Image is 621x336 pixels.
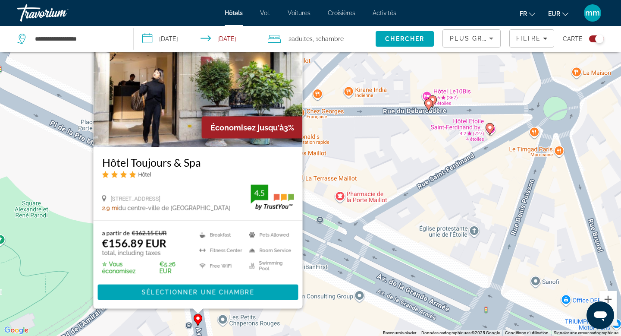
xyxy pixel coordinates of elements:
[583,35,604,43] button: Toggle map
[548,7,568,20] button: Changer de devise
[318,35,344,42] span: Chambre
[132,229,167,237] del: €162.15 EUR
[119,205,231,212] span: du centre-ville de [GEOGRAPHIC_DATA]
[34,32,120,45] input: Search hotel destination
[134,26,259,52] button: Select check in and out date
[210,123,284,132] span: Économisez jusqu'à
[102,250,189,257] p: total, including taxes
[202,117,303,139] div: 3%
[385,35,424,42] span: Chercher
[102,237,166,250] ins: €156.89 EUR
[251,188,268,198] div: 4.5
[520,10,527,17] font: fr
[450,35,553,42] span: Plus grandes économies
[225,10,243,16] a: Hôtels
[251,185,294,210] img: TrustYou guest rating badge
[586,301,614,329] iframe: Bouton de lancement de la fenêtre de messagerie
[292,35,313,42] span: Adultes
[102,205,119,212] span: 2.9 mi
[98,288,298,295] a: Sélectionner une chambre
[102,261,157,275] span: ✮ Vous économisez
[195,229,245,241] li: Breakfast
[2,325,31,336] img: Google
[195,245,245,256] li: Fitness Center
[554,330,618,335] a: Signaler une erreur cartographique
[328,10,355,16] a: Croisières
[599,291,617,308] button: Zoom avant
[2,325,31,336] a: Ouvrir cette zone dans Google Maps (dans une nouvelle fenêtre)
[563,33,583,45] span: Carte
[102,229,130,237] span: a partir de
[245,229,294,241] li: Pets Allowed
[548,10,560,17] font: EUR
[520,7,535,20] button: Changer de langue
[581,4,604,22] button: Menu utilisateur
[585,8,600,17] font: mm
[245,260,294,272] li: Swimming Pool
[102,156,294,169] a: Hôtel Toujours & Spa
[102,171,294,178] div: 4 star Hotel
[94,9,303,147] img: Hôtel Toujours & Spa
[313,33,344,45] span: , 1
[245,245,294,256] li: Room Service
[111,196,160,202] span: [STREET_ADDRESS]
[383,330,416,336] button: Raccourcis clavier
[138,171,151,178] span: Hôtel
[288,10,310,16] a: Voitures
[102,261,189,275] p: €5.26 EUR
[509,29,554,48] button: Filters
[421,330,500,335] span: Données cartographiques ©2025 Google
[17,2,103,24] a: Travorium
[376,31,434,47] button: Search
[516,35,541,42] span: Filtre
[195,260,245,272] li: Free WiFi
[505,330,549,335] a: Conditions d'utilisation (s'ouvre dans un nouvel onglet)
[259,26,376,52] button: Travelers: 2 adults, 0 children
[98,285,298,300] button: Sélectionner une chambre
[450,33,493,44] mat-select: Sort by
[289,33,313,45] span: 2
[260,10,270,16] a: Vol.
[142,289,254,296] span: Sélectionner une chambre
[373,10,396,16] a: Activités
